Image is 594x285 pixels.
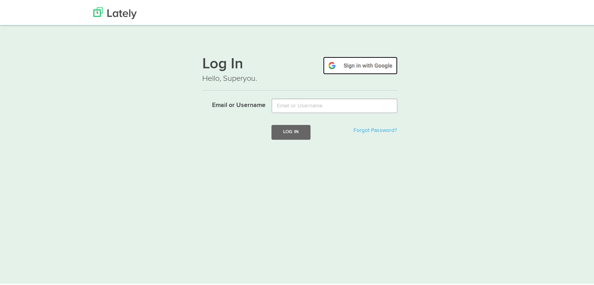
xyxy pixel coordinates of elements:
img: Lately [93,6,137,18]
button: Log In [271,123,310,138]
p: Hello, Superyou. [202,71,398,83]
h1: Log In [202,55,398,71]
img: google-signin.png [323,55,398,73]
label: Email or Username [196,97,266,109]
a: Forgot Password? [353,126,397,132]
input: Email or Username [271,97,398,112]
